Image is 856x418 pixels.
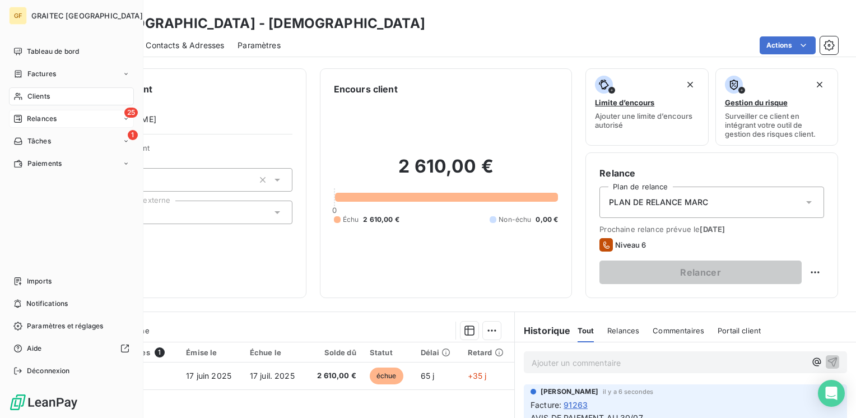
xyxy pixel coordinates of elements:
[700,225,725,234] span: [DATE]
[31,11,143,20] span: GRAITEC [GEOGRAPHIC_DATA]
[68,82,292,96] h6: Informations client
[128,130,138,140] span: 1
[9,87,134,105] a: Clients
[541,387,598,397] span: [PERSON_NAME]
[186,371,231,380] span: 17 juin 2025
[718,326,761,335] span: Portail client
[599,261,802,284] button: Relancer
[27,136,51,146] span: Tâches
[653,326,704,335] span: Commentaires
[536,215,558,225] span: 0,00 €
[250,348,300,357] div: Échue le
[26,299,68,309] span: Notifications
[9,43,134,61] a: Tableau de bord
[599,166,824,180] h6: Relance
[595,112,699,129] span: Ajouter une limite d’encours autorisé
[599,225,824,234] span: Prochaine relance prévue le
[332,206,337,215] span: 0
[760,36,816,54] button: Actions
[27,47,79,57] span: Tableau de bord
[421,371,435,380] span: 65 j
[9,393,78,411] img: Logo LeanPay
[9,132,134,150] a: 1Tâches
[595,98,654,107] span: Limite d’encours
[9,155,134,173] a: Paiements
[238,40,281,51] span: Paramètres
[363,215,399,225] span: 2 610,00 €
[468,371,487,380] span: +35 j
[334,82,398,96] h6: Encours client
[515,324,571,337] h6: Historique
[609,197,708,208] span: PLAN DE RELANCE MARC
[531,399,561,411] span: Facture :
[27,343,42,354] span: Aide
[146,40,224,51] span: Contacts & Adresses
[9,7,27,25] div: GF
[155,347,165,357] span: 1
[343,215,359,225] span: Échu
[27,91,50,101] span: Clients
[725,112,829,138] span: Surveiller ce client en intégrant votre outil de gestion des risques client.
[725,98,788,107] span: Gestion du risque
[27,159,62,169] span: Paiements
[313,370,356,382] span: 2 610,00 €
[9,272,134,290] a: Imports
[578,326,594,335] span: Tout
[9,317,134,335] a: Paramètres et réglages
[715,68,838,146] button: Gestion du risqueSurveiller ce client en intégrant votre outil de gestion des risques client.
[370,368,403,384] span: échue
[27,321,103,331] span: Paramètres et réglages
[564,399,588,411] span: 91263
[250,371,295,380] span: 17 juil. 2025
[9,110,134,128] a: 25Relances
[9,65,134,83] a: Factures
[27,276,52,286] span: Imports
[818,380,845,407] div: Open Intercom Messenger
[99,13,425,34] h3: [DEMOGRAPHIC_DATA] - [DEMOGRAPHIC_DATA]
[607,326,639,335] span: Relances
[499,215,531,225] span: Non-échu
[27,69,56,79] span: Factures
[90,143,292,159] span: Propriétés Client
[603,388,654,395] span: il y a 6 secondes
[334,155,559,189] h2: 2 610,00 €
[124,108,138,118] span: 25
[186,348,236,357] div: Émise le
[27,366,70,376] span: Déconnexion
[615,240,646,249] span: Niveau 6
[421,348,454,357] div: Délai
[370,348,407,357] div: Statut
[585,68,708,146] button: Limite d’encoursAjouter une limite d’encours autorisé
[27,114,57,124] span: Relances
[9,340,134,357] a: Aide
[468,348,508,357] div: Retard
[313,348,356,357] div: Solde dû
